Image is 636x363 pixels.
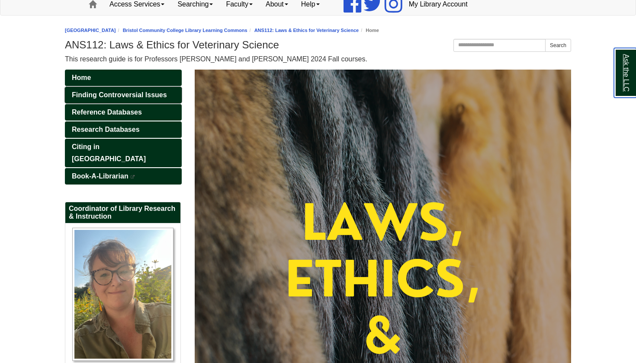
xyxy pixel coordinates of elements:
[65,28,116,33] a: [GEOGRAPHIC_DATA]
[65,121,182,138] a: Research Databases
[65,26,571,35] nav: breadcrumb
[72,228,173,361] img: Profile Photo
[254,28,359,33] a: ANS112: Laws & Ethics for Veterinary Science
[72,108,142,116] span: Reference Databases
[72,143,146,162] span: Citing in [GEOGRAPHIC_DATA]
[545,39,571,52] button: Search
[65,202,180,223] h2: Coordinator of Library Research & Instruction
[65,70,182,86] a: Home
[72,172,128,180] span: Book-A-Librarian
[65,168,182,185] a: Book-A-Librarian
[130,175,135,179] i: This link opens in a new window
[65,39,571,51] h1: ANS112: Laws & Ethics for Veterinary Science
[65,139,182,167] a: Citing in [GEOGRAPHIC_DATA]
[65,104,182,121] a: Reference Databases
[123,28,247,33] a: Bristol Community College Library Learning Commons
[65,87,182,103] a: Finding Controversial Issues
[72,91,167,99] span: Finding Controversial Issues
[72,74,91,81] span: Home
[65,55,367,63] span: This research guide is for Professors [PERSON_NAME] and [PERSON_NAME] 2024 Fall courses.
[72,126,140,133] span: Research Databases
[359,26,379,35] li: Home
